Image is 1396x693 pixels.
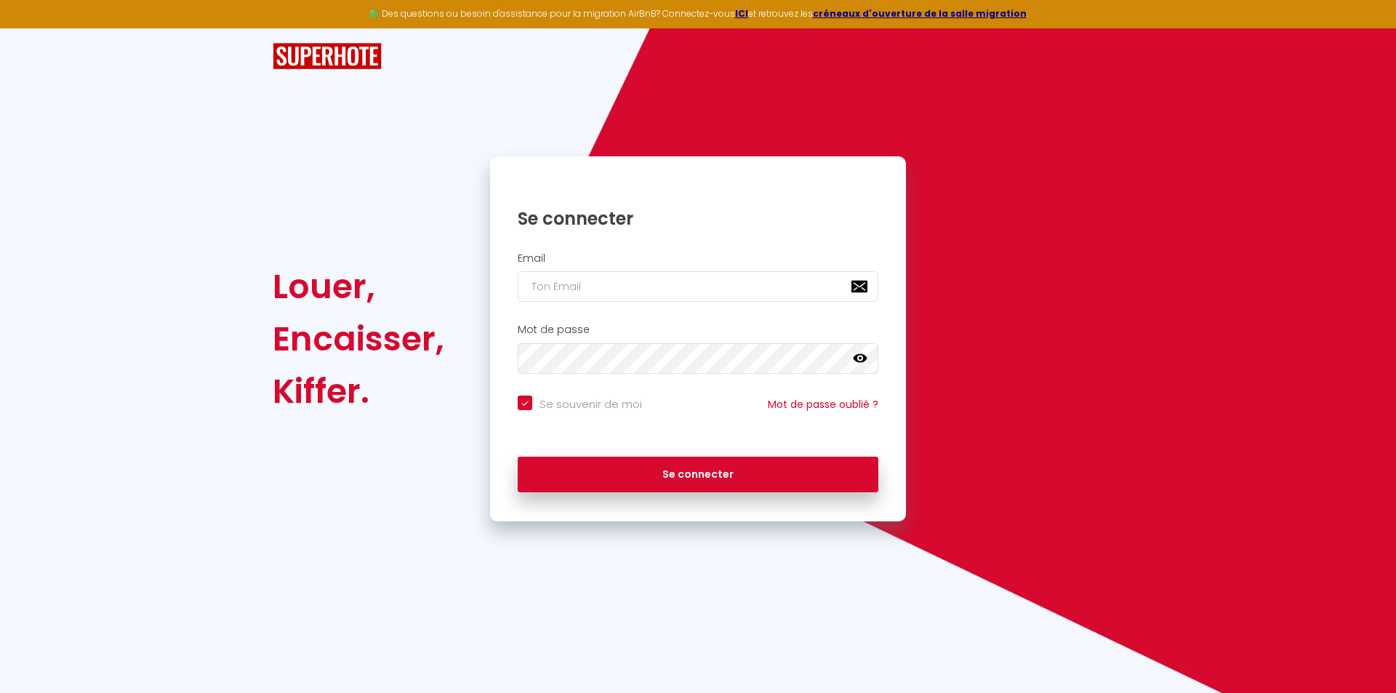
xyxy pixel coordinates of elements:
h2: Mot de passe [518,324,878,336]
div: Kiffer. [273,365,444,417]
a: Mot de passe oublié ? [768,397,878,412]
a: créneaux d'ouverture de la salle migration [813,7,1027,20]
h1: Se connecter [518,207,878,230]
button: Se connecter [518,457,878,493]
a: ICI [735,7,748,20]
h2: Email [518,252,878,265]
img: SuperHote logo [273,43,382,70]
div: Louer, [273,260,444,313]
input: Ton Email [518,271,878,302]
div: Encaisser, [273,313,444,365]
